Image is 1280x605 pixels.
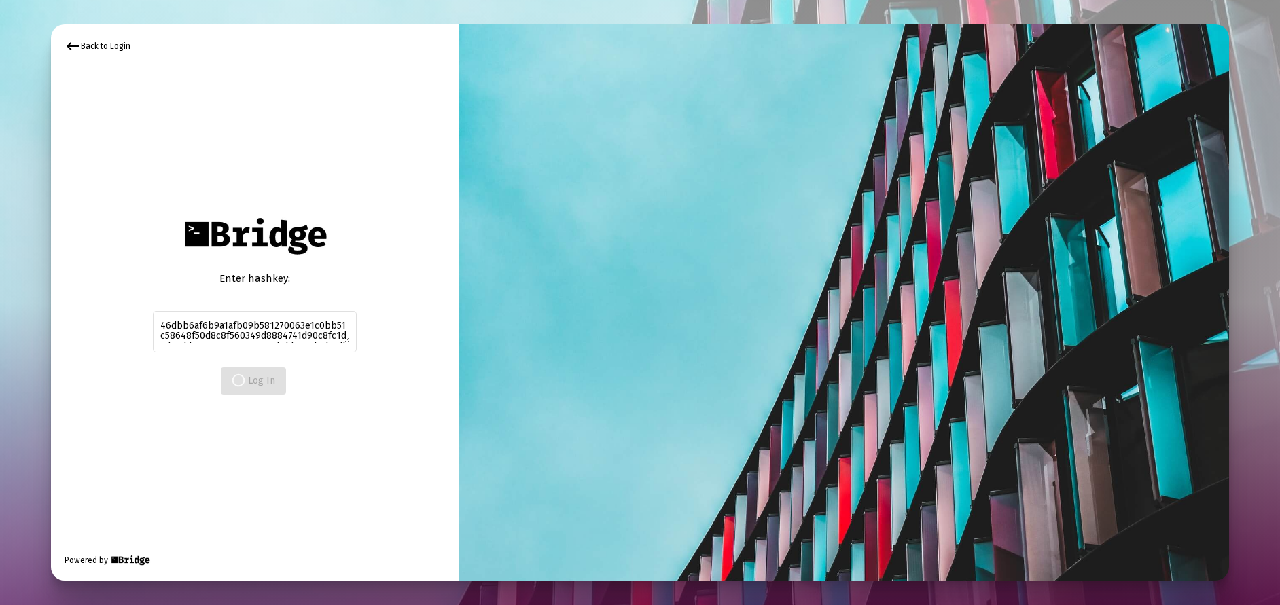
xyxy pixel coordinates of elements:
[232,375,275,386] span: Log In
[65,38,81,54] mat-icon: keyboard_backspace
[65,553,151,567] div: Powered by
[221,367,286,395] button: Log In
[153,272,357,285] div: Enter hashkey:
[109,553,151,567] img: Bridge Financial Technology Logo
[177,210,333,261] img: Bridge Financial Technology Logo
[65,38,130,54] div: Back to Login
